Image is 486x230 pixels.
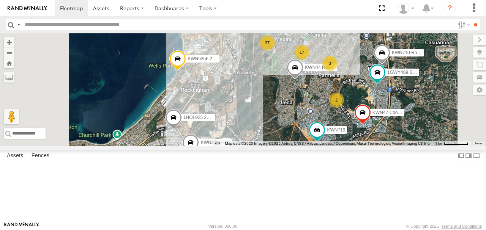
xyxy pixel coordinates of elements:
[322,56,338,71] div: 3
[215,141,220,144] button: Keyboard shortcuts
[329,92,344,108] div: 2
[305,65,339,70] span: KWN44 Rangers
[4,109,19,124] button: Drag Pegman onto the map to open Street View
[433,141,471,146] button: Map Scale: 1 km per 62 pixels
[327,127,345,133] span: KWN719
[208,224,237,228] div: Version: 306.00
[4,58,14,68] button: Zoom Home
[465,150,472,161] label: Dock Summary Table to the Right
[406,224,482,228] div: © Copyright 2025 -
[200,140,230,146] span: KWN26 - Hilux
[4,37,14,47] button: Zoom in
[260,35,275,50] div: 37
[372,110,411,115] span: KWN47 Coor. Infra
[225,141,431,146] span: Map data ©2025 Imagery ©2025 Airbus, CNES / Airbus, Landsat / Copernicus, Maxar Technologies, Vex...
[444,2,456,14] i: ?
[442,224,482,228] a: Terms and Conditions
[3,150,27,161] label: Assets
[4,47,14,58] button: Zoom out
[183,115,235,120] span: 1HOL925 2000779 Depot
[4,222,39,230] a: Visit our Website
[188,56,277,61] span: KWN5356 2001086 Camera Trailer Rangers
[8,6,47,11] img: rand-logo.svg
[473,150,480,161] label: Hide Summary Table
[435,141,443,146] span: 1 km
[457,150,465,161] label: Dock Summary Table to the Left
[28,150,53,161] label: Fences
[395,3,417,14] div: Jeff Wegner
[294,45,309,60] div: 17
[387,70,439,75] span: 1GWY489 Signage Truck
[16,19,22,30] label: Search Query
[392,50,429,55] span: KWN710 Rangers
[4,72,14,83] label: Measure
[475,142,483,145] a: Terms (opens in new tab)
[455,19,471,30] label: Search Filter Options
[473,84,486,95] label: Map Settings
